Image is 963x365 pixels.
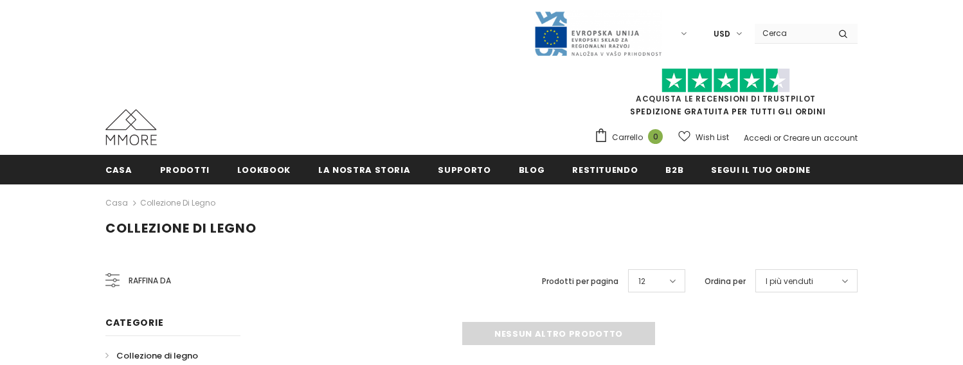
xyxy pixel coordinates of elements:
[519,164,545,176] span: Blog
[318,164,410,176] span: La nostra storia
[711,155,810,184] a: Segui il tuo ordine
[160,164,210,176] span: Prodotti
[438,155,491,184] a: supporto
[572,164,638,176] span: Restituendo
[594,128,669,147] a: Carrello 0
[160,155,210,184] a: Prodotti
[438,164,491,176] span: supporto
[318,155,410,184] a: La nostra storia
[612,131,643,144] span: Carrello
[105,316,163,329] span: Categorie
[105,219,256,237] span: Collezione di legno
[648,129,663,144] span: 0
[696,131,729,144] span: Wish List
[116,350,198,362] span: Collezione di legno
[714,28,730,40] span: USD
[594,74,858,117] span: SPEDIZIONE GRATUITA PER TUTTI GLI ORDINI
[638,275,645,288] span: 12
[773,132,781,143] span: or
[237,155,291,184] a: Lookbook
[766,275,813,288] span: I più venduti
[705,275,746,288] label: Ordina per
[711,164,810,176] span: Segui il tuo ordine
[661,68,790,93] img: Fidati di Pilot Stars
[237,164,291,176] span: Lookbook
[105,109,157,145] img: Casi MMORE
[744,132,771,143] a: Accedi
[105,155,132,184] a: Casa
[105,195,128,211] a: Casa
[140,197,215,208] a: Collezione di legno
[105,164,132,176] span: Casa
[678,126,729,148] a: Wish List
[542,275,618,288] label: Prodotti per pagina
[665,155,683,184] a: B2B
[755,24,829,42] input: Search Site
[534,10,662,57] img: Javni Razpis
[534,28,662,39] a: Javni Razpis
[665,164,683,176] span: B2B
[636,93,816,104] a: Acquista le recensioni di TrustPilot
[572,155,638,184] a: Restituendo
[129,274,171,288] span: Raffina da
[519,155,545,184] a: Blog
[783,132,858,143] a: Creare un account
